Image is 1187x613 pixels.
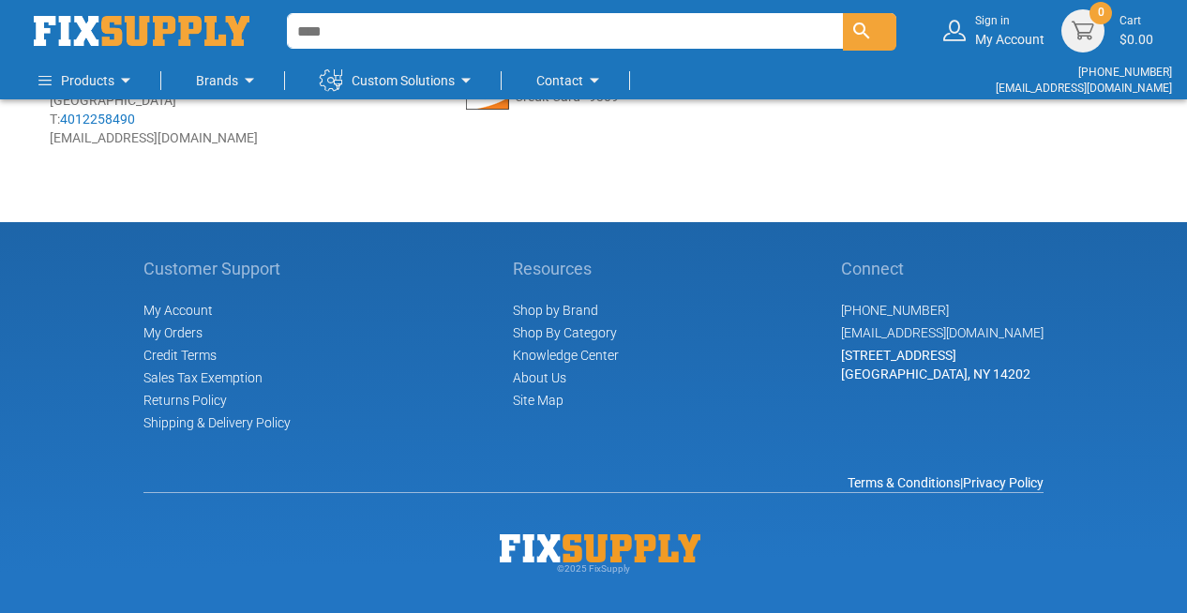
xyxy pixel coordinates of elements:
a: Brands [196,62,261,99]
h5: Resources [513,260,619,278]
a: Privacy Policy [963,475,1044,490]
a: [PHONE_NUMBER] [1078,66,1172,79]
small: Sign in [975,13,1044,29]
small: Cart [1119,13,1153,29]
span: Credit Terms [143,348,217,363]
a: 4012258490 [60,112,135,127]
a: [EMAIL_ADDRESS][DOMAIN_NAME] [841,325,1044,340]
a: Terms & Conditions [848,475,960,490]
h5: Connect [841,260,1044,278]
a: Returns Policy [143,393,227,408]
a: Shop by Brand [513,303,598,318]
a: [PHONE_NUMBER] [841,303,949,318]
a: Contact [536,62,606,99]
span: [STREET_ADDRESS] [GEOGRAPHIC_DATA], NY 14202 [841,348,1030,381]
img: Fix Industrial Supply [34,16,249,46]
a: Knowledge Center [513,348,619,363]
span: 0 [1098,5,1104,21]
img: Fix Industrial Supply [500,534,700,562]
span: © 2025 FixSupply [557,563,630,574]
a: Custom Solutions [320,62,477,99]
span: My Orders [143,325,203,340]
a: Shipping & Delivery Policy [143,415,291,430]
span: $0.00 [1119,32,1153,47]
a: Products [38,62,137,99]
span: My Account [143,303,213,318]
a: [EMAIL_ADDRESS][DOMAIN_NAME] [996,82,1172,95]
div: | [143,473,1044,492]
a: store logo [34,16,249,46]
div: My Account [975,13,1044,48]
a: About Us [513,370,566,385]
a: Site Map [513,393,563,408]
span: Sales Tax Exemption [143,370,263,385]
a: Shop By Category [513,325,617,340]
h5: Customer Support [143,260,291,278]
